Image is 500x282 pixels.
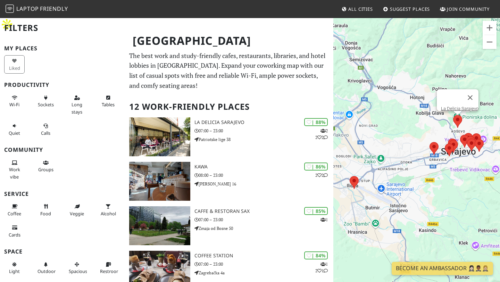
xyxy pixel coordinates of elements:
[4,82,121,88] h3: Productivity
[441,106,478,111] a: La Delicia Sarajevo
[9,166,20,180] span: People working
[304,207,328,215] div: | 85%
[9,101,19,108] span: Stable Wi-Fi
[315,127,328,141] p: 2 2 2
[40,210,51,217] span: Food
[35,157,56,175] button: Groups
[4,92,25,110] button: Wi-Fi
[4,222,25,240] button: Cards
[67,259,87,277] button: Spacious
[67,92,87,117] button: Long stays
[4,201,25,219] button: Coffee
[483,35,497,49] button: Zoom out
[98,92,118,110] button: Tables
[194,269,333,276] p: Zagrebačka 4a
[462,89,478,106] button: Close
[101,210,116,217] span: Alcohol
[194,164,333,170] h3: Kawa
[6,5,14,13] img: LaptopFriendly
[98,259,118,277] button: Restroom
[38,101,54,108] span: Power sockets
[127,31,332,50] h1: [GEOGRAPHIC_DATA]
[339,3,376,15] a: All Cities
[4,17,121,39] h2: Filters
[37,268,56,274] span: Outdoor area
[483,21,497,35] button: Zoom in
[129,206,190,245] img: Caffe & Restoran SAX
[4,120,25,139] button: Quiet
[304,118,328,126] div: | 88%
[70,210,84,217] span: Veggie
[35,201,56,219] button: Food
[9,130,20,136] span: Quiet
[100,268,120,274] span: Restroom
[67,201,87,219] button: Veggie
[320,216,328,223] p: 1
[35,259,56,277] button: Outdoor
[348,6,373,12] span: All Cities
[6,3,68,15] a: LaptopFriendly LaptopFriendly
[194,181,333,187] p: [PERSON_NAME] 16
[390,6,430,12] span: Suggest Places
[129,96,329,117] h2: 12 Work-Friendly Places
[125,162,333,201] a: Kawa | 86% 22 Kawa 08:00 – 23:00 [PERSON_NAME] 16
[304,163,328,171] div: | 86%
[194,225,333,232] p: Zmaja od Bosne 50
[129,162,190,201] img: Kawa
[102,101,115,108] span: Work-friendly tables
[35,120,56,139] button: Calls
[4,248,121,255] h3: Space
[194,172,333,179] p: 08:00 – 23:00
[69,268,87,274] span: Spacious
[40,5,68,13] span: Friendly
[194,261,333,267] p: 07:00 – 23:00
[437,3,492,15] a: Join Community
[447,6,490,12] span: Join Community
[304,251,328,259] div: | 84%
[194,253,333,259] h3: Coffee Station
[16,5,39,13] span: Laptop
[194,216,333,223] p: 07:00 – 23:00
[392,262,493,275] a: Become an Ambassador 🤵🏻‍♀️🤵🏾‍♂️🤵🏼‍♀️
[125,117,333,156] a: La Delicia Sarajevo | 88% 222 La Delicia Sarajevo 07:00 – 23:00 Patriotske lige 38
[4,191,121,197] h3: Service
[4,147,121,153] h3: Community
[4,259,25,277] button: Light
[98,201,118,219] button: Alcohol
[129,51,329,91] p: The best work and study-friendly cafes, restaurants, libraries, and hotel lobbies in [GEOGRAPHIC_...
[125,206,333,245] a: Caffe & Restoran SAX | 85% 1 Caffe & Restoran SAX 07:00 – 23:00 Zmaja od Bosne 50
[4,45,121,52] h3: My Places
[194,119,333,125] h3: La Delicia Sarajevo
[35,92,56,110] button: Sockets
[315,172,328,179] p: 2 2
[194,127,333,134] p: 07:00 – 23:00
[4,157,25,182] button: Work vibe
[72,101,82,115] span: Long stays
[194,208,333,214] h3: Caffe & Restoran SAX
[380,3,433,15] a: Suggest Places
[41,130,50,136] span: Video/audio calls
[8,210,21,217] span: Coffee
[194,136,333,143] p: Patriotske lige 38
[129,117,190,156] img: La Delicia Sarajevo
[9,268,20,274] span: Natural light
[9,232,20,238] span: Credit cards
[38,166,53,173] span: Group tables
[315,261,328,274] p: 1 2 1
